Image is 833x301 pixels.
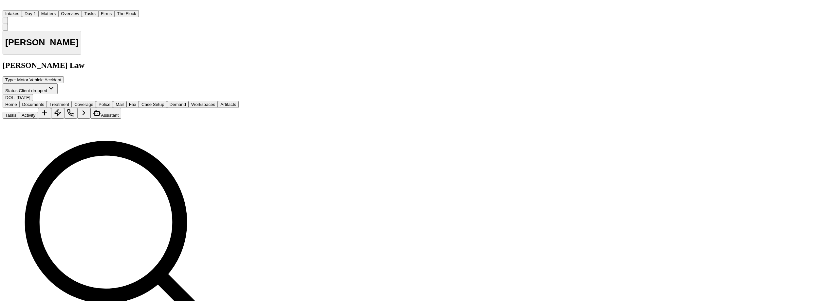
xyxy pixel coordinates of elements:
[51,108,64,119] button: Create Immediate Task
[5,88,19,93] span: Status:
[3,83,58,94] button: Change status from Client dropped
[58,10,82,16] a: Overview
[116,102,123,107] span: Mail
[3,24,8,31] button: Copy Matter ID
[82,10,98,16] a: Tasks
[114,10,139,17] button: The Flock
[90,108,121,119] button: Assistant
[5,77,16,82] span: Type :
[58,10,82,17] button: Overview
[3,112,19,119] button: Tasks
[191,102,215,107] span: Workspaces
[5,95,15,100] span: DOL :
[3,94,33,101] button: Edit DOL: 2025-05-04
[3,76,64,83] button: Edit Type: Motor Vehicle Accident
[129,102,136,107] span: Fax
[74,102,93,107] span: Coverage
[39,10,58,17] button: Matters
[5,37,79,48] h1: [PERSON_NAME]
[3,4,10,10] a: Home
[5,102,17,107] span: Home
[141,102,164,107] span: Case Setup
[19,112,38,119] button: Activity
[22,10,39,16] a: Day 1
[114,10,139,16] a: The Flock
[101,113,119,118] span: Assistant
[98,10,114,16] a: Firms
[22,10,39,17] button: Day 1
[64,108,77,119] button: Make a Call
[3,31,81,55] button: Edit matter name
[22,102,44,107] span: Documents
[82,10,98,17] button: Tasks
[220,102,236,107] span: Artifacts
[38,108,51,119] button: Add Task
[3,61,239,70] h2: [PERSON_NAME] Law
[49,102,69,107] span: Treatment
[3,3,10,9] img: Finch Logo
[17,77,61,82] span: Motor Vehicle Accident
[19,88,47,93] span: Client dropped
[17,95,30,100] span: [DATE]
[3,10,22,17] button: Intakes
[170,102,186,107] span: Demand
[39,10,58,16] a: Matters
[99,102,110,107] span: Police
[98,10,114,17] button: Firms
[3,10,22,16] a: Intakes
